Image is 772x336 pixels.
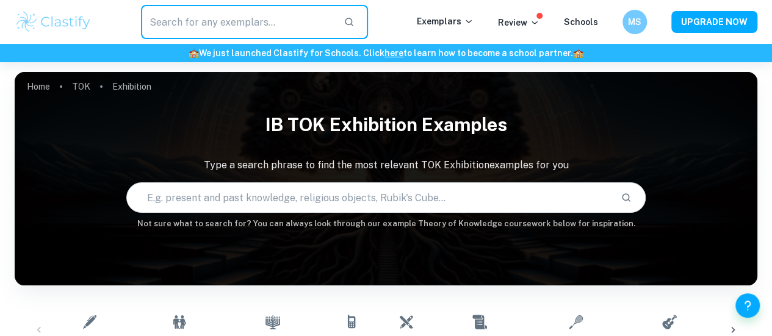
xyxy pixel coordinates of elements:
[735,293,760,318] button: Help and Feedback
[141,5,334,39] input: Search for any exemplars...
[127,181,611,215] input: E.g. present and past knowledge, religious objects, Rubik's Cube...
[498,16,539,29] p: Review
[616,187,637,208] button: Search
[628,15,642,29] h6: MS
[72,78,90,95] a: TOK
[417,15,474,28] p: Exemplars
[27,78,50,95] a: Home
[384,48,403,58] a: here
[15,106,757,143] h1: IB TOK Exhibition examples
[671,11,757,33] button: UPGRADE NOW
[189,48,199,58] span: 🏫
[112,80,151,93] p: Exhibition
[15,218,757,230] h6: Not sure what to search for? You can always look through our example Theory of Knowledge coursewo...
[15,10,92,34] img: Clastify logo
[564,17,598,27] a: Schools
[573,48,583,58] span: 🏫
[622,10,647,34] button: MS
[2,46,770,60] h6: We just launched Clastify for Schools. Click to learn how to become a school partner.
[15,158,757,173] p: Type a search phrase to find the most relevant TOK Exhibition examples for you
